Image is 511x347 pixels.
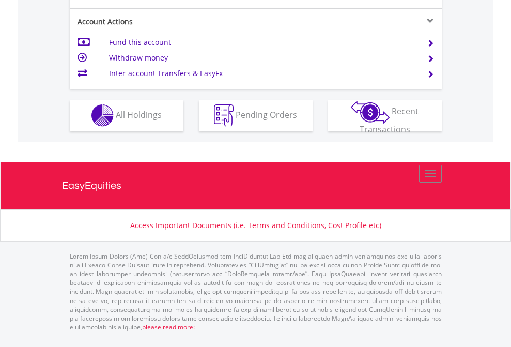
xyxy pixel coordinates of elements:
[62,162,450,209] a: EasyEquities
[328,100,442,131] button: Recent Transactions
[70,17,256,27] div: Account Actions
[214,104,234,127] img: pending_instructions-wht.png
[236,109,297,120] span: Pending Orders
[360,105,419,135] span: Recent Transactions
[70,100,183,131] button: All Holdings
[130,220,381,230] a: Access Important Documents (i.e. Terms and Conditions, Cost Profile etc)
[199,100,313,131] button: Pending Orders
[109,50,414,66] td: Withdraw money
[351,101,390,124] img: transactions-zar-wht.png
[109,35,414,50] td: Fund this account
[70,252,442,331] p: Lorem Ipsum Dolors (Ame) Con a/e SeddOeiusmod tem InciDiduntut Lab Etd mag aliquaen admin veniamq...
[91,104,114,127] img: holdings-wht.png
[116,109,162,120] span: All Holdings
[109,66,414,81] td: Inter-account Transfers & EasyFx
[142,323,195,331] a: please read more:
